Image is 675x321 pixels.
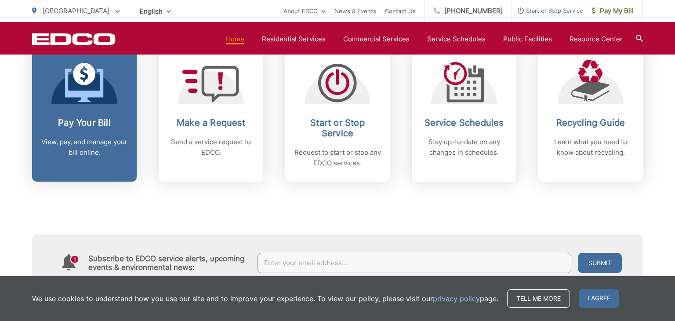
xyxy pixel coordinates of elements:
a: Home [226,34,244,44]
a: privacy policy [433,293,480,304]
p: Stay up-to-date on any changes in schedules. [421,137,508,158]
a: Commercial Services [343,34,410,44]
p: Request to start or stop any EDCO services. [294,147,381,168]
p: We use cookies to understand how you use our site and to improve your experience. To view our pol... [32,293,498,304]
a: Recycling Guide Learn what you need to know about recycling. [538,47,643,182]
h2: Start or Stop Service [294,117,381,139]
a: News & Events [334,6,376,16]
h2: Make a Request [167,117,254,128]
p: Learn what you need to know about recycling. [547,137,634,158]
input: Enter your email address... [257,253,572,273]
a: Contact Us [385,6,416,16]
span: Pay My Bill [592,6,634,16]
a: Tell me more [507,289,570,308]
h4: Subscribe to EDCO service alerts, upcoming events & environmental news: [88,254,248,272]
span: [GEOGRAPHIC_DATA] [43,7,109,15]
p: View, pay, and manage your bill online. [41,137,128,158]
span: English [133,4,178,19]
a: Service Schedules Stay up-to-date on any changes in schedules. [412,47,516,182]
h2: Recycling Guide [547,117,634,128]
h2: Service Schedules [421,117,508,128]
a: Service Schedules [427,34,486,44]
a: Pay Your Bill View, pay, and manage your bill online. [32,47,137,182]
a: Make a Request Send a service request to EDCO. [159,47,263,182]
a: Resource Center [570,34,623,44]
a: EDCD logo. Return to the homepage. [32,33,116,45]
a: Residential Services [262,34,326,44]
a: Public Facilities [503,34,552,44]
p: Send a service request to EDCO. [167,137,254,158]
a: About EDCO [283,6,326,16]
span: I agree [579,289,619,308]
button: Submit [578,253,622,273]
h2: Pay Your Bill [41,117,128,128]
